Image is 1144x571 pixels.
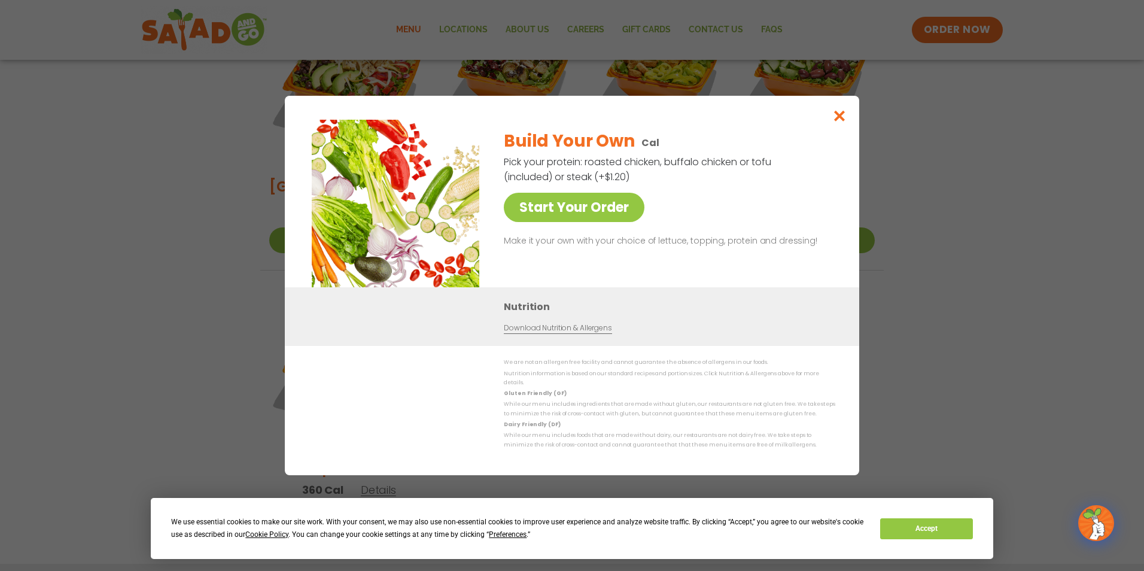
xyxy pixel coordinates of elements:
[504,299,841,314] h3: Nutrition
[504,369,835,388] p: Nutrition information is based on our standard recipes and portion sizes. Click Nutrition & Aller...
[880,518,972,539] button: Accept
[312,120,479,287] img: Featured product photo for Build Your Own
[820,96,859,136] button: Close modal
[504,129,634,154] h2: Build Your Own
[504,400,835,418] p: While our menu includes ingredients that are made without gluten, our restaurants are not gluten ...
[504,421,560,428] strong: Dairy Friendly (DF)
[504,431,835,449] p: While our menu includes foods that are made without dairy, our restaurants are not dairy free. We...
[171,516,866,541] div: We use essential cookies to make our site work. With your consent, we may also use non-essential ...
[245,530,288,539] span: Cookie Policy
[504,234,830,248] p: Make it your own with your choice of lettuce, topping, protein and dressing!
[504,358,835,367] p: We are not an allergen free facility and cannot guarantee the absence of allergens in our foods.
[504,323,611,334] a: Download Nutrition & Allergens
[504,390,566,397] strong: Gluten Friendly (GF)
[504,193,644,222] a: Start Your Order
[504,154,773,184] p: Pick your protein: roasted chicken, buffalo chicken or tofu (included) or steak (+$1.20)
[489,530,527,539] span: Preferences
[151,498,993,559] div: Cookie Consent Prompt
[1079,506,1113,540] img: wpChatIcon
[641,135,659,150] p: Cal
